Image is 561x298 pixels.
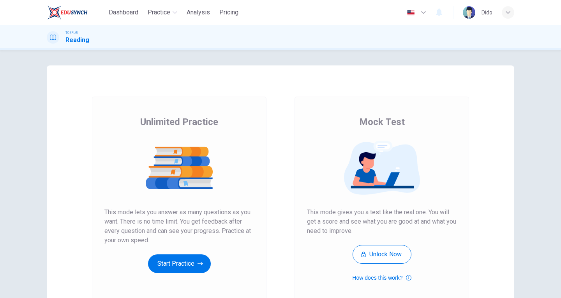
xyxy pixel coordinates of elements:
span: TOEFL® [65,30,78,35]
span: This mode gives you a test like the real one. You will get a score and see what you are good at a... [307,208,457,236]
img: Profile picture [463,6,475,19]
span: Analysis [187,8,210,17]
button: Practice [145,5,180,19]
span: Unlimited Practice [140,116,218,128]
button: Analysis [183,5,213,19]
span: Practice [148,8,170,17]
h1: Reading [65,35,89,45]
button: How does this work? [352,273,411,282]
span: This mode lets you answer as many questions as you want. There is no time limit. You get feedback... [104,208,254,245]
img: en [406,10,416,16]
div: Dido [482,8,492,17]
button: Start Practice [148,254,211,273]
span: Mock Test [359,116,405,128]
button: Unlock Now [353,245,411,264]
a: EduSynch logo [47,5,106,20]
span: Pricing [219,8,238,17]
button: Dashboard [106,5,141,19]
iframe: Intercom live chat [535,272,553,290]
button: Pricing [216,5,242,19]
span: Dashboard [109,8,138,17]
img: EduSynch logo [47,5,88,20]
